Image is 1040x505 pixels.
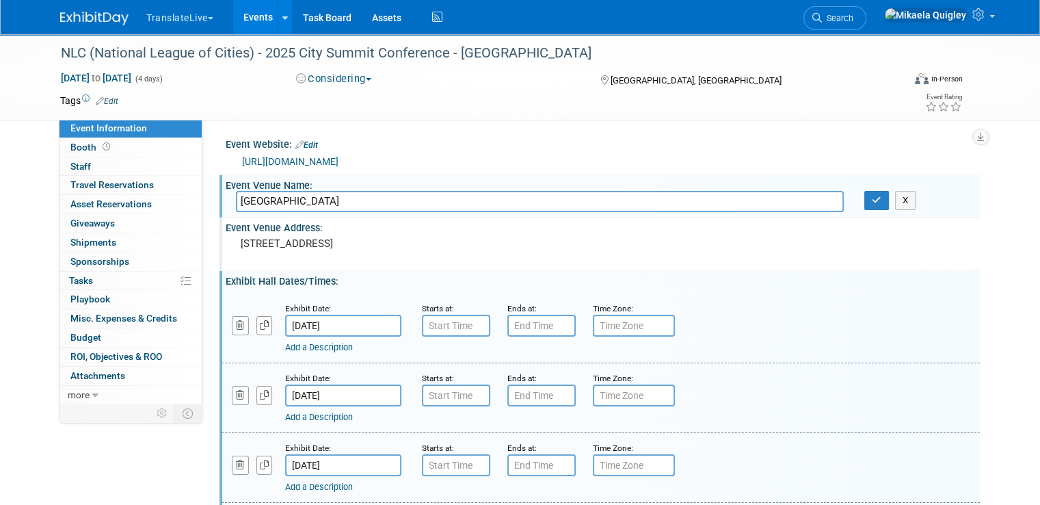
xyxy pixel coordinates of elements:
span: Sponsorships [70,256,129,267]
input: Time Zone [593,454,675,476]
input: Date [285,315,401,337]
a: more [59,386,202,404]
span: ROI, Objectives & ROO [70,351,162,362]
div: NLC (National League of Cities) - 2025 City Summit Conference - [GEOGRAPHIC_DATA] [56,41,886,66]
small: Starts at: [422,374,454,383]
div: Exhibit Hall Dates/Times: [226,271,980,288]
a: Shipments [59,233,202,252]
div: Event Venue Address: [226,218,980,235]
span: Tasks [69,275,93,286]
input: Date [285,385,401,406]
pre: [STREET_ADDRESS] [241,237,525,250]
span: Staff [70,161,91,172]
small: Exhibit Date: [285,304,331,313]
small: Time Zone: [593,374,633,383]
img: Mikaela Quigley [884,8,967,23]
small: Ends at: [507,304,537,313]
a: [URL][DOMAIN_NAME] [242,156,338,167]
a: ROI, Objectives & ROO [59,348,202,366]
a: Add a Description [285,482,353,492]
a: Budget [59,328,202,347]
div: Event Website: [226,134,980,152]
span: Asset Reservations [70,198,152,209]
div: Event Format [829,71,963,92]
a: Attachments [59,367,202,385]
a: Add a Description [285,412,353,422]
span: (4 days) [134,75,163,83]
span: Booth [70,142,113,153]
span: Shipments [70,237,116,248]
td: Personalize Event Tab Strip [150,404,174,422]
span: Booth not reserved yet [100,142,113,152]
a: Booth [59,138,202,157]
a: Staff [59,157,202,176]
small: Exhibit Date: [285,443,331,453]
input: Time Zone [593,315,675,337]
button: X [895,191,916,210]
span: [GEOGRAPHIC_DATA], [GEOGRAPHIC_DATA] [611,75,782,86]
input: Start Time [422,454,490,476]
small: Exhibit Date: [285,374,331,383]
input: End Time [507,454,576,476]
a: Travel Reservations [59,176,202,194]
td: Toggle Event Tabs [174,404,202,422]
span: more [68,389,90,400]
input: Start Time [422,385,490,406]
span: Giveaways [70,218,115,229]
small: Time Zone: [593,443,633,453]
td: Tags [60,94,118,107]
div: Event Venue Name: [226,175,980,192]
a: Event Information [59,119,202,138]
a: Giveaways [59,214,202,233]
small: Ends at: [507,443,537,453]
span: [DATE] [DATE] [60,72,132,84]
a: Sponsorships [59,252,202,271]
input: Start Time [422,315,490,337]
small: Ends at: [507,374,537,383]
input: Date [285,454,401,476]
a: Tasks [59,272,202,290]
div: In-Person [931,74,963,84]
a: Edit [96,96,118,106]
span: Budget [70,332,101,343]
input: End Time [507,385,576,406]
a: Misc. Expenses & Credits [59,309,202,328]
div: Event Rating [925,94,962,101]
span: to [90,73,103,83]
a: Playbook [59,290,202,309]
span: Event Information [70,122,147,133]
input: Time Zone [593,385,675,406]
a: Edit [295,140,318,150]
input: End Time [507,315,576,337]
img: ExhibitDay [60,12,129,25]
button: Considering [291,72,377,86]
a: Asset Reservations [59,195,202,213]
span: Attachments [70,370,125,381]
span: Misc. Expenses & Credits [70,313,177,324]
small: Starts at: [422,443,454,453]
small: Starts at: [422,304,454,313]
small: Time Zone: [593,304,633,313]
span: Playbook [70,294,110,305]
img: Format-Inperson.png [915,73,929,84]
span: Search [822,13,853,23]
span: Travel Reservations [70,179,154,190]
a: Search [803,6,866,30]
a: Add a Description [285,342,353,352]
